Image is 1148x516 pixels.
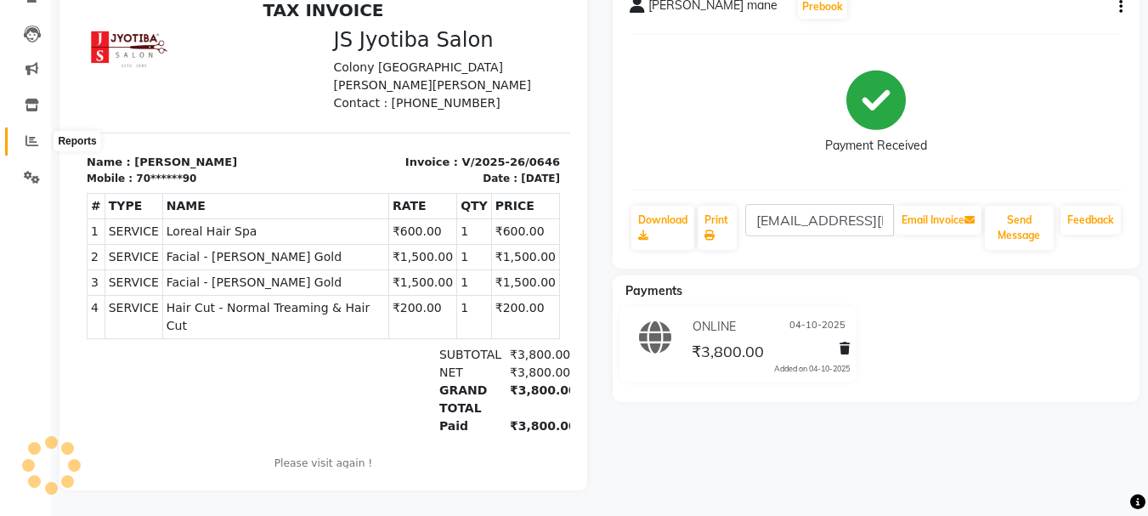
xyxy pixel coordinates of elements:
span: Hair Cut - Normal Treaming & Hair Cut [90,306,308,342]
h3: JS Jyotiba Salon [257,34,484,59]
p: Colony [GEOGRAPHIC_DATA][PERSON_NAME][PERSON_NAME] [257,65,484,101]
th: PRICE [415,200,483,225]
button: Send Message [985,206,1054,250]
td: SERVICE [28,225,86,251]
span: ₹3,800.00 [692,342,764,366]
div: Date : [406,178,441,193]
td: ₹600.00 [312,225,380,251]
h2: TAX INVOICE [10,7,484,27]
th: TYPE [28,200,86,225]
td: 1 [381,251,416,276]
div: [DATE] [444,178,484,193]
td: ₹1,500.00 [312,276,380,302]
p: Invoice : V/2025-26/0646 [257,161,484,178]
a: Download [631,206,694,250]
th: RATE [312,200,380,225]
div: ₹3,800.00 [423,388,494,424]
td: ₹1,500.00 [415,276,483,302]
td: ₹600.00 [415,225,483,251]
td: SERVICE [28,302,86,345]
div: ₹3,800.00 [423,353,494,371]
p: Name : [PERSON_NAME] [10,161,237,178]
th: QTY [381,200,416,225]
td: 1 [381,302,416,345]
div: GRAND TOTAL [353,388,423,424]
td: SERVICE [28,276,86,302]
div: ₹3,800.00 [423,424,494,442]
td: 4 [11,302,29,345]
span: Facial - [PERSON_NAME] Gold [90,281,308,298]
div: Reports [54,131,100,151]
p: Please visit again ! [10,462,484,478]
td: SERVICE [28,251,86,276]
div: ₹3,800.00 [423,371,494,388]
td: ₹200.00 [415,302,483,345]
p: Contact : [PHONE_NUMBER] [257,101,484,119]
input: enter email [745,204,894,236]
td: 1 [381,225,416,251]
button: Email Invoice [895,206,981,235]
a: Print [698,206,737,250]
td: 1 [381,276,416,302]
span: ONLINE [693,318,736,336]
td: 3 [11,276,29,302]
td: ₹1,500.00 [415,251,483,276]
div: Added on 04-10-2025 [774,363,850,375]
div: Paid [353,424,423,442]
span: Facial - [PERSON_NAME] Gold [90,255,308,273]
td: 1 [11,225,29,251]
th: NAME [86,200,312,225]
td: ₹1,500.00 [312,251,380,276]
span: Payments [625,283,682,298]
div: NET [353,371,423,388]
th: # [11,200,29,225]
div: Payment Received [825,137,927,155]
div: SUBTOTAL [353,353,423,371]
td: 2 [11,251,29,276]
div: Mobile : [10,178,56,193]
td: ₹200.00 [312,302,380,345]
span: 04-10-2025 [789,318,845,336]
a: Feedback [1060,206,1121,235]
span: Loreal Hair Spa [90,230,308,247]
